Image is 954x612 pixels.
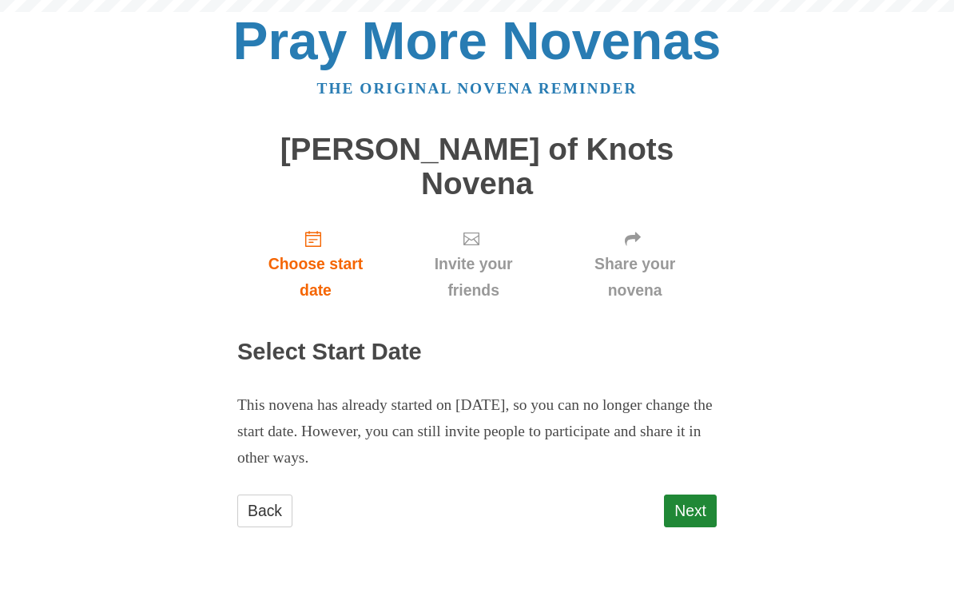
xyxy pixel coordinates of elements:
[394,217,553,312] a: Invite your friends
[237,495,292,527] a: Back
[553,217,717,312] a: Share your novena
[237,133,717,201] h1: [PERSON_NAME] of Knots Novena
[569,251,701,304] span: Share your novena
[317,80,638,97] a: The original novena reminder
[233,11,721,70] a: Pray More Novenas
[664,495,717,527] a: Next
[410,251,537,304] span: Invite your friends
[237,217,394,312] a: Choose start date
[237,340,717,365] h2: Select Start Date
[237,392,717,471] p: This novena has already started on [DATE], so you can no longer change the start date. However, y...
[253,251,378,304] span: Choose start date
